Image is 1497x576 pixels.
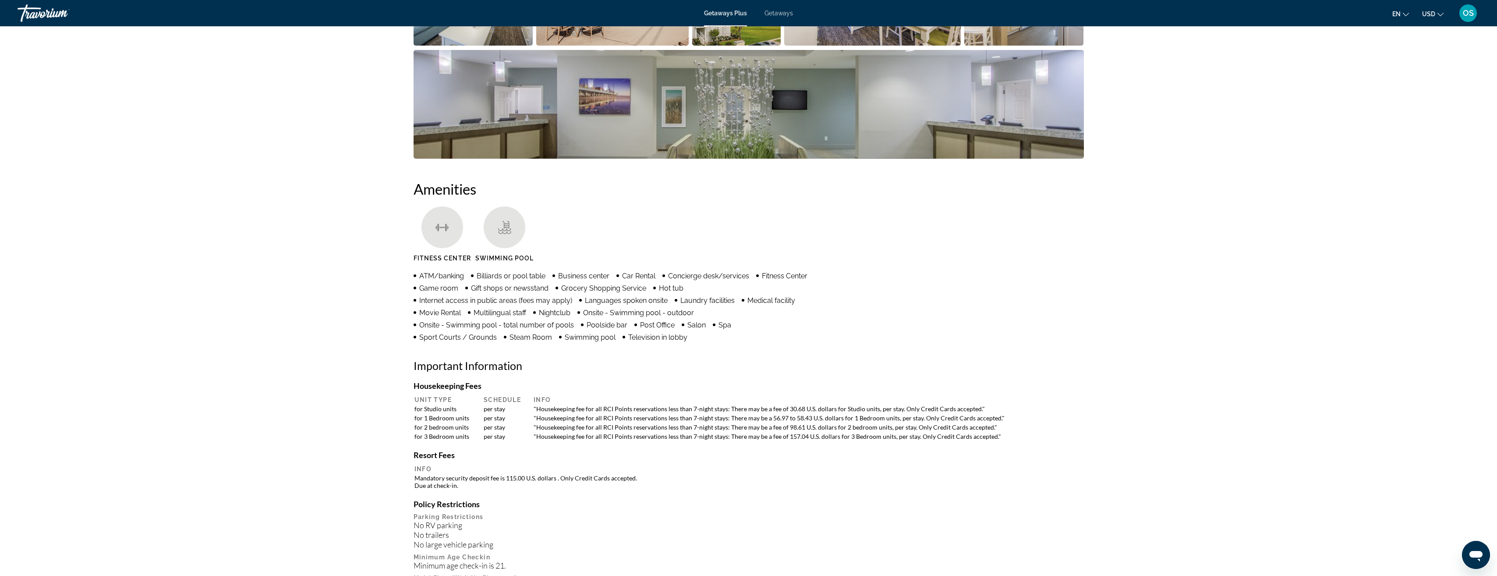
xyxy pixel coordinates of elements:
div: No RV parking No trailers No large vehicle parking [414,520,1084,549]
span: Swimming pool [565,333,616,341]
span: Hot tub [659,284,683,292]
button: Open full-screen image slider [414,50,1084,159]
td: for Studio units [414,405,479,413]
p: Parking Restrictions [414,513,1084,520]
span: USD [1422,11,1435,18]
span: Steam Room [510,333,552,341]
span: Swimming Pool [475,255,534,262]
span: Languages spoken onsite [585,296,668,305]
a: Travorium [18,2,105,25]
span: OS [1463,9,1474,18]
span: Concierge desk/services [668,272,749,280]
span: Nightclub [539,309,570,317]
iframe: Button to launch messaging window [1462,541,1490,569]
td: per stay [479,414,528,422]
span: Onsite - Swimming pool - total number of pools [419,321,574,329]
td: Mandatory security deposit fee is 115.00 U.S. dollars . Only Credit Cards accepted. Due at check-in. [414,474,1083,490]
td: for 3 Bedroom units [414,432,479,441]
a: Getaways [764,10,793,17]
span: Movie Rental [419,309,461,317]
td: for 2 bedroom units [414,423,479,431]
td: for 1 Bedroom units [414,414,479,422]
th: Info [414,465,1083,473]
span: Internet access in public areas (fees may apply) [419,296,572,305]
h4: Resort Fees [414,450,1084,460]
span: Gift shops or newsstand [471,284,549,292]
span: Spa [718,321,731,329]
a: Getaways Plus [704,10,747,17]
h4: Policy Restrictions [414,499,1084,509]
button: User Menu [1457,4,1479,22]
span: Game room [419,284,458,292]
td: "Housekeeping fee for all RCI Points reservations less than 7-night stays: There may be a fee of ... [529,405,1083,413]
span: Billiards or pool table [477,272,545,280]
span: Medical facility [747,296,795,305]
button: Change language [1392,7,1409,20]
span: Laundry facilities [680,296,735,305]
th: Unit Type [414,396,479,404]
span: Television in lobby [628,333,687,341]
span: Sport Courts / Grounds [419,333,497,341]
td: per stay [479,405,528,413]
div: Minimum age check-in is 21. [414,561,1084,570]
span: Post Office [640,321,675,329]
td: per stay [479,423,528,431]
span: Salon [687,321,706,329]
p: Minimum Age Checkin [414,554,1084,561]
h2: Amenities [414,180,1084,198]
span: Grocery Shopping Service [561,284,646,292]
button: Change currency [1422,7,1444,20]
span: Multilingual staff [474,309,526,317]
span: Fitness Center [762,272,807,280]
td: "Housekeeping fee for all RCI Points reservations less than 7-night stays: There may be a 56.97 t... [529,414,1083,422]
span: ATM/banking [419,272,464,280]
td: "Housekeeping fee for all RCI Points reservations less than 7-night stays: There may be a fee of ... [529,423,1083,431]
span: Onsite - Swimming pool - outdoor [583,309,694,317]
th: Info [529,396,1083,404]
td: per stay [479,432,528,441]
span: en [1392,11,1401,18]
h2: Important Information [414,359,1084,372]
span: Fitness Center [414,255,471,262]
span: Business center [558,272,609,280]
h4: Housekeeping Fees [414,381,1084,391]
span: Poolside bar [587,321,627,329]
td: "Housekeeping fee for all RCI Points reservations less than 7-night stays: There may be a fee of ... [529,432,1083,441]
span: Car Rental [622,272,655,280]
th: Schedule [479,396,528,404]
